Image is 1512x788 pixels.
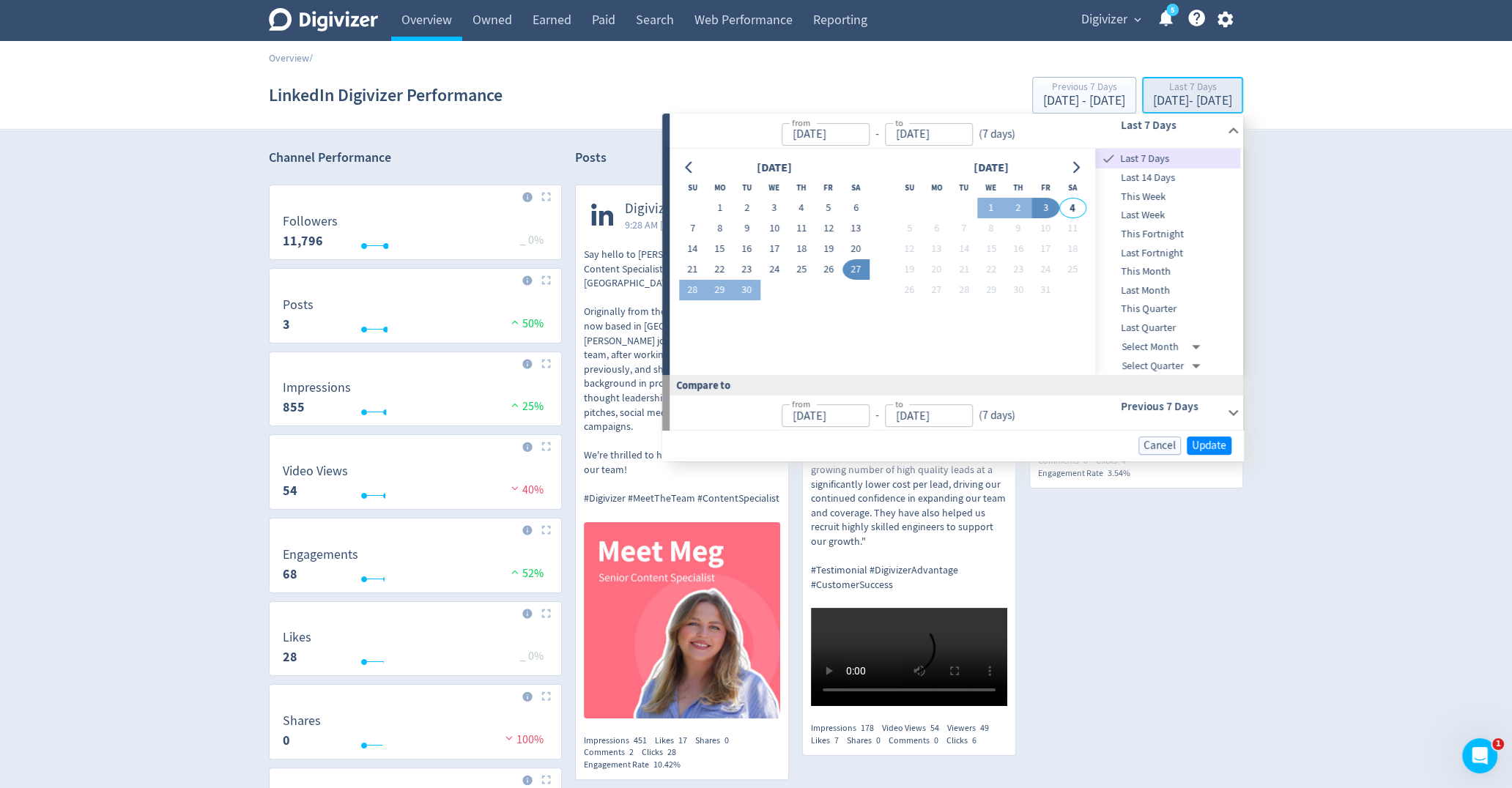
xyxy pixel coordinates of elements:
[977,218,1004,239] button: 8
[787,259,815,280] button: 25
[584,522,780,718] img: https://media.cf.digivizer.com/images/linkedin-1122014-urn:li:share:7379296062777466880-e784d5ef5...
[842,198,870,218] button: 6
[1043,94,1125,108] div: [DATE] - [DATE]
[1122,455,1126,467] span: 4
[283,629,311,646] dt: Likes
[923,280,950,300] button: 27
[1032,198,1059,218] button: 3
[1032,177,1059,198] th: Friday
[950,177,977,198] th: Tuesday
[895,398,903,410] label: to
[760,259,787,280] button: 24
[923,218,950,239] button: 6
[502,732,516,743] img: negative-performance.svg
[1171,5,1174,15] text: 5
[1096,283,1241,299] span: Last Month
[760,218,787,239] button: 10
[541,442,551,451] img: Placeholder
[1004,280,1031,300] button: 30
[1059,177,1086,198] th: Saturday
[724,735,729,746] span: 0
[508,316,544,331] span: 50%
[896,259,923,280] button: 19
[1096,300,1241,319] div: This Quarter
[629,746,634,758] span: 2
[1153,94,1232,108] div: [DATE] - [DATE]
[283,316,290,333] strong: 3
[950,259,977,280] button: 21
[283,546,358,563] dt: Engagements
[870,407,885,424] div: -
[541,691,551,701] img: Placeholder
[655,735,695,747] div: Likes
[950,218,977,239] button: 7
[1038,455,1096,467] div: Comments
[678,735,687,746] span: 17
[1096,189,1241,205] span: This Week
[1142,77,1243,114] button: Last 7 Days[DATE]- [DATE]
[733,280,760,300] button: 30
[787,239,815,259] button: 18
[977,198,1004,218] button: 1
[882,722,947,735] div: Video Views
[1096,320,1241,336] span: Last Quarter
[275,215,555,253] svg: Followers 11,796
[1096,245,1241,261] span: Last Fortnight
[679,218,706,239] button: 7
[1192,440,1226,451] span: Update
[275,381,555,420] svg: Impressions 855
[1096,187,1241,207] div: This Week
[706,218,733,239] button: 8
[269,72,503,119] h1: LinkedIn Digivizer Performance
[625,201,713,218] span: Digivizer
[679,280,706,300] button: 28
[1059,239,1086,259] button: 18
[930,722,939,734] span: 54
[520,649,544,664] span: _ 0%
[679,177,706,198] th: Sunday
[733,198,760,218] button: 2
[508,483,544,497] span: 40%
[895,116,903,129] label: to
[842,239,870,259] button: 20
[275,631,555,669] svg: Likes 28
[733,259,760,280] button: 23
[667,746,676,758] span: 28
[787,177,815,198] th: Thursday
[923,177,950,198] th: Monday
[1096,226,1241,242] span: This Fortnight
[815,198,842,218] button: 5
[876,735,881,746] span: 0
[847,735,889,747] div: Shares
[283,463,348,480] dt: Video Views
[1138,436,1181,455] button: Cancel
[896,218,923,239] button: 5
[1043,82,1125,94] div: Previous 7 Days
[283,398,305,416] strong: 855
[634,735,647,746] span: 451
[1144,440,1176,451] span: Cancel
[541,525,551,535] img: Placeholder
[1187,436,1231,455] button: Update
[972,735,976,746] span: 6
[502,732,544,747] span: 100%
[1122,357,1207,376] div: Select Quarter
[679,239,706,259] button: 14
[508,399,544,414] span: 25%
[896,280,923,300] button: 26
[670,149,1243,375] div: from-to(7 days)Last 7 Days
[283,732,290,749] strong: 0
[508,566,522,577] img: positive-performance.svg
[1108,467,1130,479] span: 3.54%
[1004,177,1031,198] th: Thursday
[706,239,733,259] button: 15
[896,239,923,259] button: 12
[584,759,689,771] div: Engagement Rate
[733,177,760,198] th: Tuesday
[815,239,842,259] button: 19
[1059,259,1086,280] button: 25
[520,233,544,248] span: _ 0%
[275,298,555,337] svg: Posts 3
[1096,170,1241,186] span: Last 14 Days
[584,746,642,759] div: Comments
